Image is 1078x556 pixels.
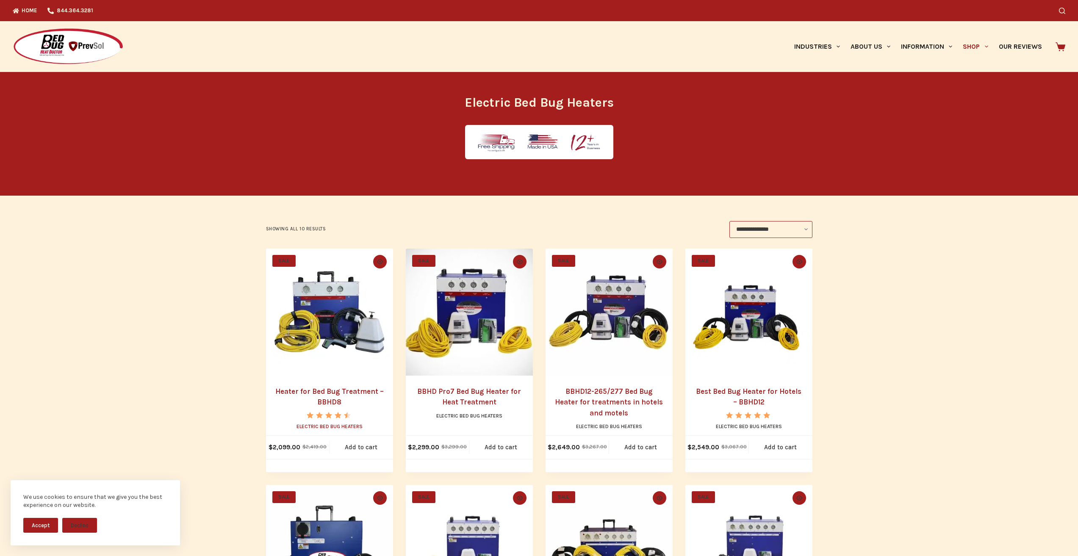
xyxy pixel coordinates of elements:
button: Accept [23,518,58,533]
bdi: 3,267.00 [582,444,607,450]
span: SALE [552,491,575,503]
button: Quick view toggle [793,255,806,268]
a: Our Reviews [993,21,1047,72]
button: Quick view toggle [373,491,387,505]
a: About Us [845,21,895,72]
button: Quick view toggle [513,255,527,268]
a: Add to cart: “BBHD12-265/277 Bed Bug Heater for treatments in hotels and motels” [609,436,673,459]
a: Add to cart: “Best Bed Bug Heater for Hotels - BBHD12” [749,436,812,459]
button: Decline [62,518,97,533]
span: $ [302,444,306,450]
a: Shop [958,21,993,72]
bdi: 2,649.00 [548,443,580,451]
a: Electric Bed Bug Heaters [436,413,502,419]
bdi: 2,099.00 [269,443,300,451]
button: Search [1059,8,1065,14]
button: Quick view toggle [513,491,527,505]
span: SALE [412,491,435,503]
img: Prevsol/Bed Bug Heat Doctor [13,28,124,66]
div: Rated 4.50 out of 5 [307,412,352,418]
span: SALE [272,491,296,503]
span: SALE [412,255,435,267]
a: Best Bed Bug Heater for Hotels - BBHD12 [685,249,812,376]
span: $ [269,443,273,451]
select: Shop order [729,221,812,238]
span: SALE [692,491,715,503]
span: Rated out of 5 [307,412,347,438]
span: $ [408,443,412,451]
a: Electric Bed Bug Heaters [716,423,782,429]
a: Electric Bed Bug Heaters [297,423,363,429]
a: Industries [789,21,845,72]
span: Rated out of 5 [726,412,771,438]
span: $ [441,444,445,450]
span: $ [687,443,692,451]
a: Add to cart: “BBHD Pro7 Bed Bug Heater for Heat Treatment” [469,436,533,459]
bdi: 3,299.00 [441,444,467,450]
bdi: 2,549.00 [687,443,719,451]
div: We use cookies to ensure that we give you the best experience on our website. [23,493,167,509]
bdi: 3,067.00 [721,444,747,450]
span: SALE [272,255,296,267]
h1: Electric Bed Bug Heaters [380,93,698,112]
button: Open LiveChat chat widget [7,3,32,29]
nav: Primary [789,21,1047,72]
a: BBHD Pro7 Bed Bug Heater for Heat Treatment [406,249,533,376]
bdi: 2,419.00 [302,444,327,450]
span: $ [721,444,725,450]
a: BBHD Pro7 Bed Bug Heater for Heat Treatment [417,387,521,407]
a: Electric Bed Bug Heaters [576,423,642,429]
a: Best Bed Bug Heater for Hotels – BBHD12 [696,387,801,407]
a: Add to cart: “Heater for Bed Bug Treatment - BBHD8” [330,436,393,459]
a: Heater for Bed Bug Treatment – BBHD8 [275,387,384,407]
button: Quick view toggle [653,491,666,505]
a: BBHD12-265/277 Bed Bug Heater for treatments in hotels and motels [546,249,673,376]
a: Information [896,21,958,72]
a: BBHD12-265/277 Bed Bug Heater for treatments in hotels and motels [555,387,663,417]
span: $ [582,444,585,450]
div: Rated 5.00 out of 5 [726,412,771,418]
button: Quick view toggle [653,255,666,268]
button: Quick view toggle [793,491,806,505]
span: $ [548,443,552,451]
span: SALE [552,255,575,267]
p: Showing all 10 results [266,225,326,233]
button: Quick view toggle [373,255,387,268]
bdi: 2,299.00 [408,443,439,451]
span: SALE [692,255,715,267]
a: Heater for Bed Bug Treatment - BBHD8 [266,249,393,376]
